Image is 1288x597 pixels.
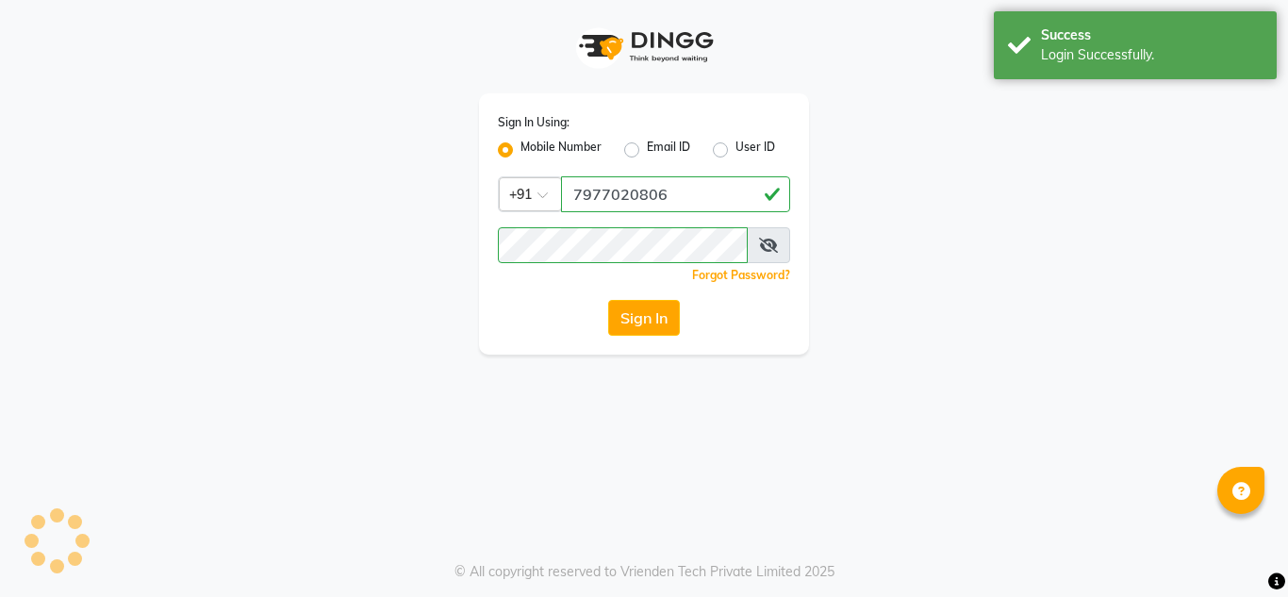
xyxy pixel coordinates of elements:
label: Sign In Using: [498,114,570,131]
img: logo1.svg [569,19,719,75]
a: Forgot Password? [692,268,790,282]
label: Mobile Number [520,139,602,161]
label: User ID [735,139,775,161]
input: Username [498,227,748,263]
div: Success [1041,25,1263,45]
iframe: chat widget [1209,522,1269,578]
div: Login Successfully. [1041,45,1263,65]
button: Sign In [608,300,680,336]
label: Email ID [647,139,690,161]
input: Username [561,176,790,212]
